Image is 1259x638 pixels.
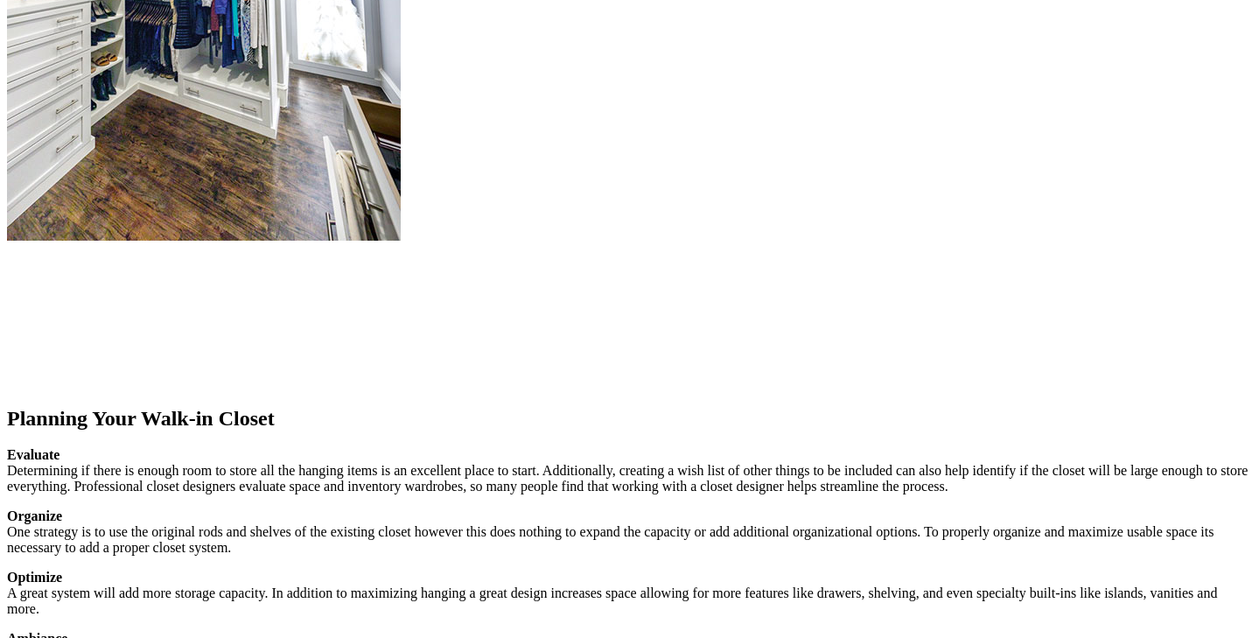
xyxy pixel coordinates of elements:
[7,508,62,523] strong: Organize
[7,447,1252,494] p: Determining if there is enough room to store all the hanging items is an excellent place to start...
[7,508,1252,556] p: One strategy is to use the original rods and shelves of the existing closet however this does not...
[7,570,1252,617] p: A great system will add more storage capacity. In addition to maximizing hanging a great design i...
[7,447,59,462] strong: Evaluate
[7,570,62,585] strong: Optimize
[7,407,1252,431] h2: Planning Your Walk-in Closet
